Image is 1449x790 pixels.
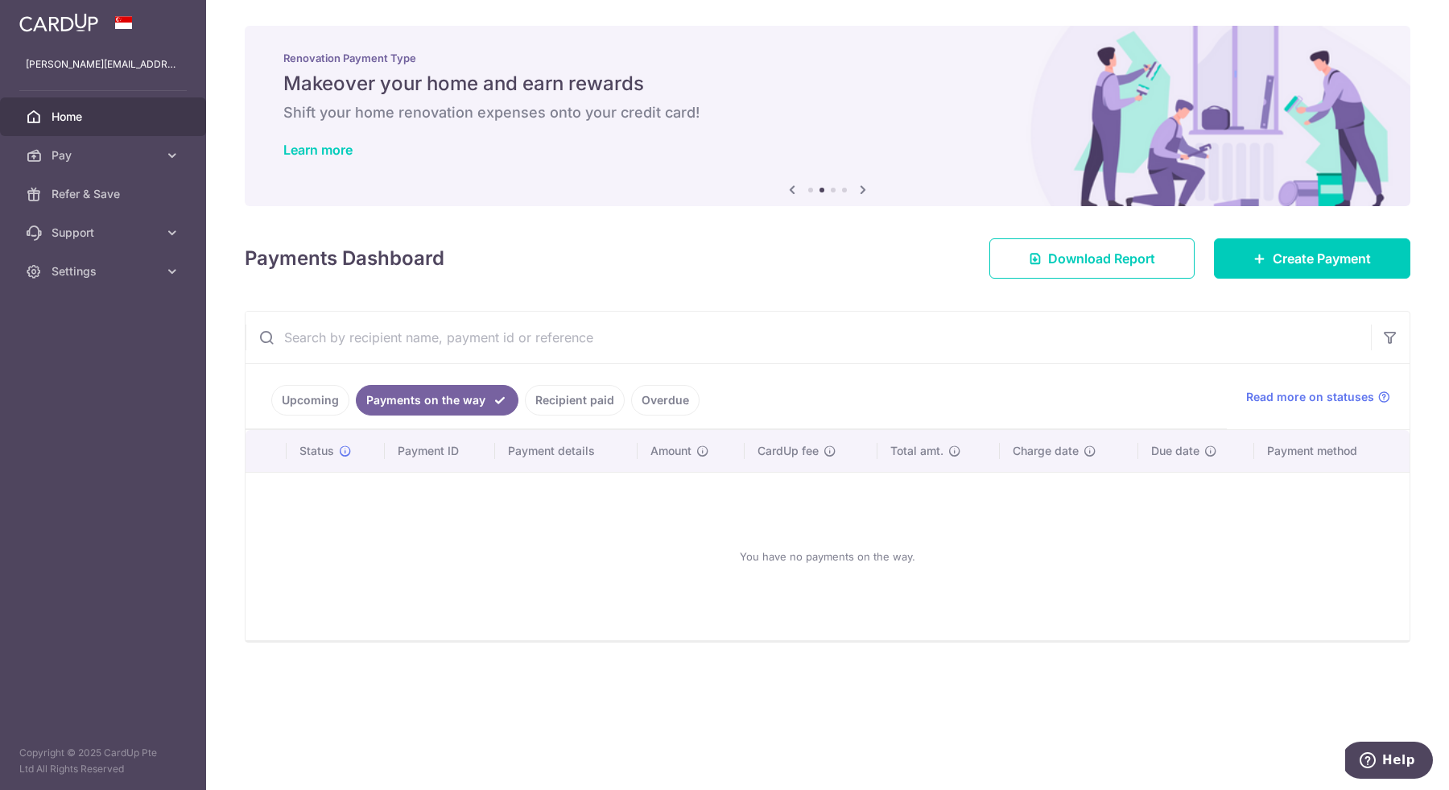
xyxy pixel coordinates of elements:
[758,443,819,459] span: CardUp fee
[525,385,625,416] a: Recipient paid
[52,109,158,125] span: Home
[265,486,1390,627] div: You have no payments on the way.
[283,142,353,158] a: Learn more
[1048,249,1155,268] span: Download Report
[1345,742,1433,782] iframe: Opens a widget where you can find more information
[19,13,98,32] img: CardUp
[631,385,700,416] a: Overdue
[1013,443,1079,459] span: Charge date
[283,103,1372,122] h6: Shift your home renovation expenses onto your credit card!
[245,244,444,273] h4: Payments Dashboard
[283,71,1372,97] h5: Makeover your home and earn rewards
[52,263,158,279] span: Settings
[1246,389,1390,405] a: Read more on statuses
[495,430,638,472] th: Payment details
[989,238,1195,279] a: Download Report
[890,443,943,459] span: Total amt.
[1273,249,1371,268] span: Create Payment
[245,26,1410,206] img: Renovation banner
[1214,238,1410,279] a: Create Payment
[1246,389,1374,405] span: Read more on statuses
[52,225,158,241] span: Support
[52,186,158,202] span: Refer & Save
[246,312,1371,363] input: Search by recipient name, payment id or reference
[52,147,158,163] span: Pay
[271,385,349,416] a: Upcoming
[385,430,495,472] th: Payment ID
[650,443,691,459] span: Amount
[299,443,334,459] span: Status
[283,52,1372,64] p: Renovation Payment Type
[1254,430,1410,472] th: Payment method
[26,56,180,72] p: [PERSON_NAME][EMAIL_ADDRESS][PERSON_NAME][DOMAIN_NAME]
[1151,443,1199,459] span: Due date
[356,385,518,416] a: Payments on the way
